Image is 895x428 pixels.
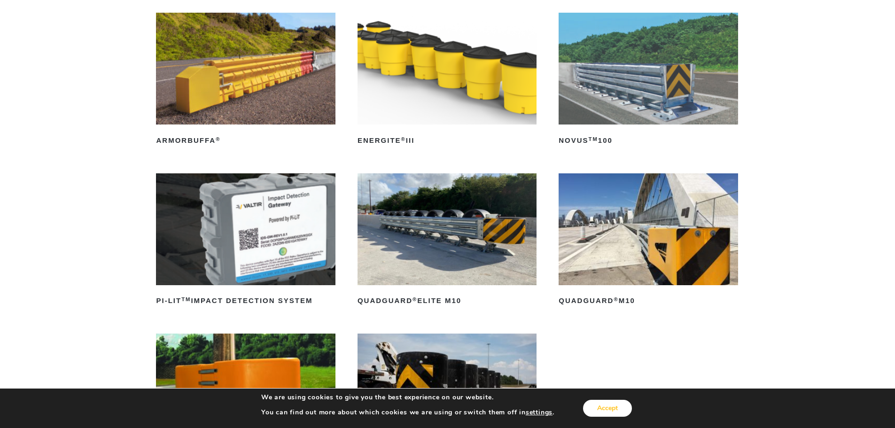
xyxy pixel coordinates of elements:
[358,294,537,309] h2: QuadGuard Elite M10
[156,13,335,148] a: ArmorBuffa®
[412,296,417,302] sup: ®
[401,136,406,142] sup: ®
[358,13,537,148] a: ENERGITE®III
[559,294,738,309] h2: QuadGuard M10
[589,136,598,142] sup: TM
[156,294,335,309] h2: PI-LIT Impact Detection System
[559,133,738,148] h2: NOVUS 100
[156,173,335,309] a: PI-LITTMImpact Detection System
[181,296,191,302] sup: TM
[261,393,554,402] p: We are using cookies to give you the best experience on our website.
[526,408,553,417] button: settings
[583,400,632,417] button: Accept
[156,133,335,148] h2: ArmorBuffa
[358,173,537,309] a: QuadGuard®Elite M10
[614,296,618,302] sup: ®
[261,408,554,417] p: You can find out more about which cookies we are using or switch them off in .
[559,173,738,309] a: QuadGuard®M10
[216,136,220,142] sup: ®
[559,13,738,148] a: NOVUSTM100
[358,133,537,148] h2: ENERGITE III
